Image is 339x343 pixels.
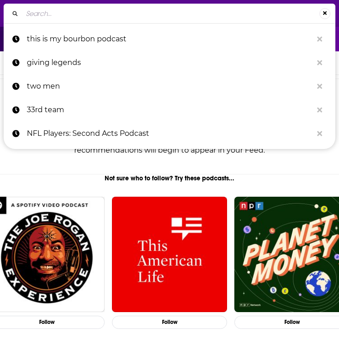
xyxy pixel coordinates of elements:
[4,4,335,23] div: Search...
[27,98,313,122] p: 33rd team
[27,51,313,75] p: giving legends
[27,27,313,51] p: this is my bourbon podcast
[27,75,313,98] p: two men
[4,27,335,51] a: this is my bourbon podcast
[4,75,335,98] a: two men
[112,316,228,329] button: Follow
[112,197,228,312] img: This American Life
[22,6,319,21] input: Search...
[4,51,335,75] a: giving legends
[27,122,313,145] p: NFL Players: Second Acts Podcast
[4,98,335,122] a: 33rd team
[4,122,335,145] a: NFL Players: Second Acts Podcast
